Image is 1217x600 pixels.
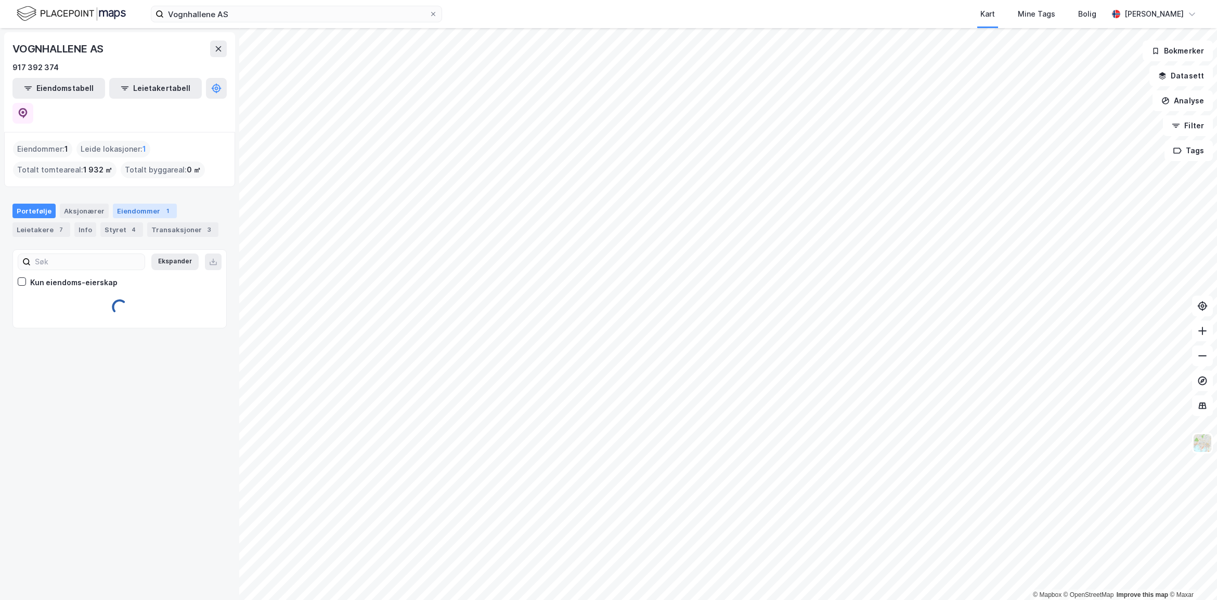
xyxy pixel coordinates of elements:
[12,204,56,218] div: Portefølje
[111,299,128,315] img: spinner.a6d8c91a73a9ac5275cf975e30b51cfb.svg
[143,143,146,155] span: 1
[76,141,150,157] div: Leide lokasjoner :
[128,224,139,235] div: 4
[1164,140,1213,161] button: Tags
[74,222,96,237] div: Info
[1193,433,1212,453] img: Z
[12,222,70,237] div: Leietakere
[1124,8,1184,20] div: [PERSON_NAME]
[1078,8,1096,20] div: Bolig
[187,164,201,176] span: 0 ㎡
[1165,550,1217,600] iframe: Chat Widget
[30,276,118,289] div: Kun eiendoms-eierskap
[1143,41,1213,61] button: Bokmerker
[60,204,109,218] div: Aksjonærer
[1165,550,1217,600] div: Kontrollprogram for chat
[164,6,429,22] input: Søk på adresse, matrikkel, gårdeiere, leietakere eller personer
[31,254,145,270] input: Søk
[12,61,59,74] div: 917 392 374
[1117,591,1168,598] a: Improve this map
[1149,65,1213,86] button: Datasett
[56,224,66,235] div: 7
[83,164,112,176] span: 1 932 ㎡
[64,143,68,155] span: 1
[151,254,199,270] button: Ekspander
[162,206,173,216] div: 1
[1033,591,1061,598] a: Mapbox
[13,162,116,178] div: Totalt tomteareal :
[113,204,177,218] div: Eiendommer
[1163,115,1213,136] button: Filter
[13,141,72,157] div: Eiendommer :
[17,5,126,23] img: logo.f888ab2527a4732fd821a326f86c7f29.svg
[12,41,106,57] div: VOGNHALLENE AS
[121,162,205,178] div: Totalt byggareal :
[1153,90,1213,111] button: Analyse
[980,8,995,20] div: Kart
[100,222,143,237] div: Styret
[204,224,214,235] div: 3
[109,78,202,99] button: Leietakertabell
[1018,8,1055,20] div: Mine Tags
[12,78,105,99] button: Eiendomstabell
[147,222,218,237] div: Transaksjoner
[1064,591,1114,598] a: OpenStreetMap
